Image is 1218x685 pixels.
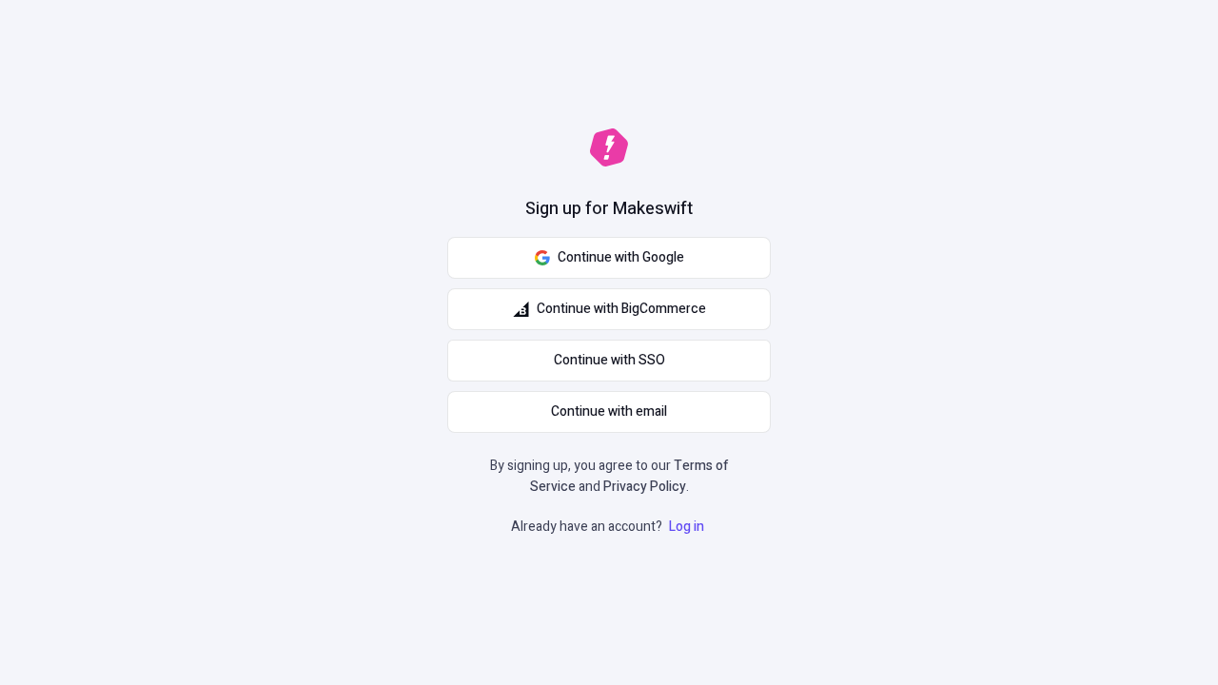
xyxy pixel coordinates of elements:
span: Continue with email [551,401,667,422]
span: Continue with BigCommerce [537,299,706,320]
a: Privacy Policy [603,477,686,497]
button: Continue with BigCommerce [447,288,771,330]
a: Continue with SSO [447,340,771,382]
h1: Sign up for Makeswift [525,197,693,222]
p: By signing up, you agree to our and . [483,456,735,498]
button: Continue with email [447,391,771,433]
a: Log in [665,517,708,537]
p: Already have an account? [511,517,708,538]
span: Continue with Google [558,247,684,268]
button: Continue with Google [447,237,771,279]
a: Terms of Service [530,456,729,497]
